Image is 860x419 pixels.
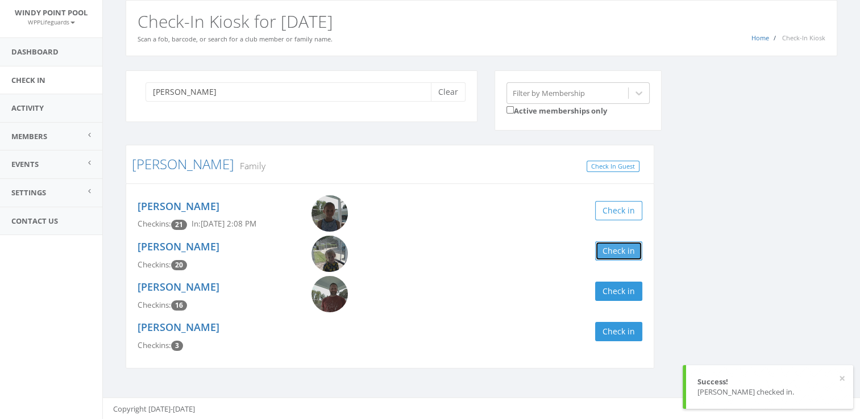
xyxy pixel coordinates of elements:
input: Search a name to check in [146,82,439,102]
button: Check in [595,241,642,261]
a: [PERSON_NAME] [138,280,219,294]
small: WPPLifeguards [28,18,75,26]
span: Settings [11,187,46,198]
button: Check in [595,282,642,301]
label: Active memberships only [506,104,607,116]
a: [PERSON_NAME] [138,320,219,334]
img: Weston_Betts.png [311,276,348,312]
a: [PERSON_NAME] [132,154,234,173]
input: Active memberships only [506,106,514,114]
button: Clear [431,82,466,102]
button: × [839,373,845,384]
a: [PERSON_NAME] [138,199,219,213]
button: Check in [595,322,642,341]
span: Events [11,159,39,169]
small: Family [234,160,265,172]
small: Scan a fob, barcode, or search for a club member or family name. [138,35,333,43]
span: Contact Us [11,216,58,226]
a: Check In Guest [587,161,639,173]
div: Success! [697,376,842,387]
h2: Check-In Kiosk for [DATE] [138,12,825,31]
span: In: [DATE] 2:08 PM [192,219,256,229]
a: WPPLifeguards [28,16,75,27]
button: Check in [595,201,642,220]
div: Filter by Membership [513,87,585,98]
span: Windy Point Pool [15,7,88,18]
img: Norah_Betts.png [311,236,348,272]
div: [PERSON_NAME] checked in. [697,387,842,397]
span: Checkins: [138,340,171,350]
span: Checkin count [171,341,183,351]
span: Check-In Kiosk [782,33,825,42]
span: Checkin count [171,300,187,311]
span: Members [11,131,47,141]
span: Checkin count [171,220,187,230]
a: Home [751,33,769,42]
span: Checkin count [171,260,187,270]
span: Checkins: [138,219,171,229]
span: Checkins: [138,259,171,270]
img: Marin_Betts.png [311,195,348,232]
span: Checkins: [138,300,171,310]
a: [PERSON_NAME] [138,240,219,253]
